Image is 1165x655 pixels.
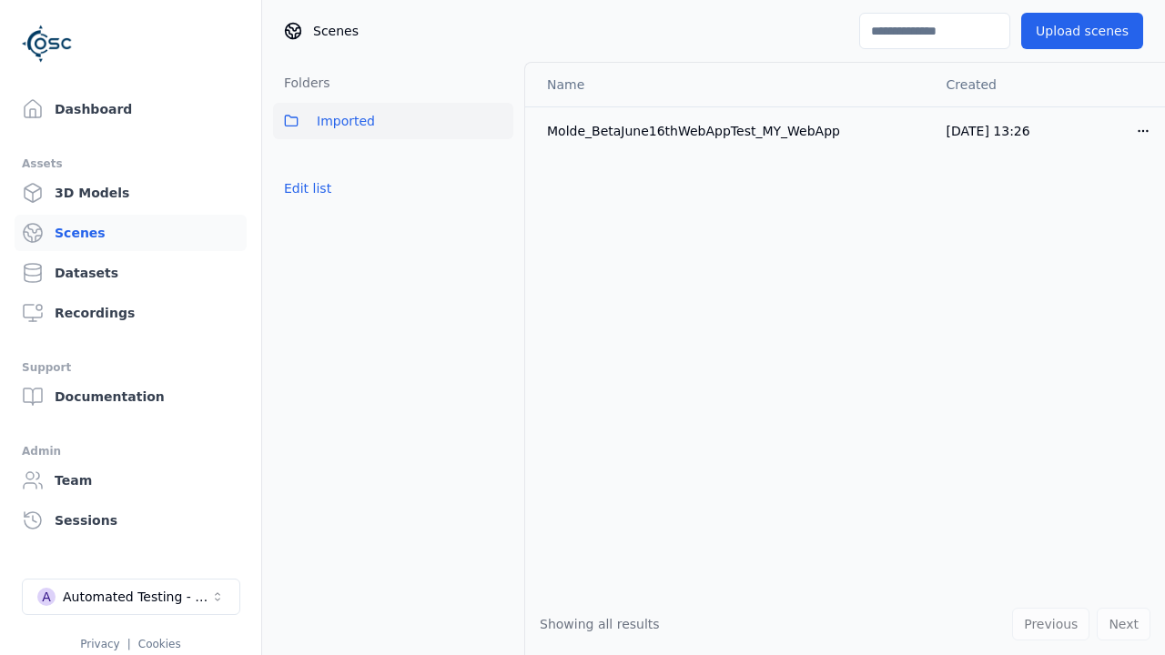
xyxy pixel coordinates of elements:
button: Select a workspace [22,579,240,615]
div: Automated Testing - Playwright [63,588,210,606]
a: Cookies [138,638,181,650]
a: Scenes [15,215,247,251]
span: Showing all results [540,617,660,631]
div: Admin [22,440,239,462]
a: Dashboard [15,91,247,127]
a: Privacy [80,638,119,650]
a: Team [15,462,247,499]
span: Imported [317,110,375,132]
button: Edit list [273,172,342,205]
img: Logo [22,18,73,69]
div: Assets [22,153,239,175]
a: Datasets [15,255,247,291]
th: Name [525,63,932,106]
span: Scenes [313,22,359,40]
th: Created [932,63,1121,106]
a: Sessions [15,502,247,539]
a: Documentation [15,378,247,415]
button: Upload scenes [1021,13,1143,49]
a: Recordings [15,295,247,331]
div: Molde_BetaJune16thWebAppTest_MY_WebApp [547,122,917,140]
div: Support [22,357,239,378]
span: [DATE] 13:26 [947,124,1030,138]
a: 3D Models [15,175,247,211]
div: A [37,588,56,606]
span: | [127,638,131,650]
button: Imported [273,103,513,139]
h3: Folders [273,74,330,92]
